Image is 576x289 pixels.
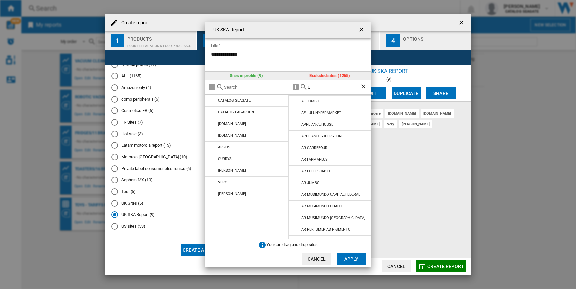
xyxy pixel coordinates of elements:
button: getI18NText('BUTTONS.CLOSE_DIALOG') [355,23,369,37]
md-dialog: {{::title}} {{::getI18NText('BUTTONS.CANCEL')}} ... [205,22,371,267]
div: CATALOG LAGARDERE [218,110,255,114]
input: Search [224,85,285,90]
md-icon: Remove all [208,83,216,91]
div: AR MUSIMUNDO [GEOGRAPHIC_DATA] [301,216,365,220]
md-icon: Add all [292,83,300,91]
div: AR JUMBO [301,181,319,185]
div: AR MUSIMUNDO CAPITAL FEDERAL [301,192,360,197]
ng-md-icon: getI18NText('BUTTONS.CLOSE_DIALOG') [358,26,366,34]
div: AR CARREFOUR [301,146,327,150]
div: [DOMAIN_NAME] [218,133,246,138]
div: [PERSON_NAME] [218,168,246,173]
div: APPLIANCE HOUSE [301,122,333,127]
button: Apply [337,253,366,265]
div: AE LULUHYPERMARKET [301,111,341,115]
div: AR PERFUMERIAS PIGMENTO [301,227,351,232]
div: AR MUSIMUNDO CHACO [301,204,342,208]
button: Cancel [302,253,331,265]
h4: UK SKA Report [210,27,244,33]
div: [DOMAIN_NAME] [218,122,246,126]
div: Excluded sites (1265) [288,72,372,80]
div: AR FULLESCABIO [301,169,330,173]
div: [PERSON_NAME] [218,192,246,196]
input: Search [308,85,360,90]
div: ARGOS [218,145,230,149]
div: CURRYS [218,157,232,161]
ng-md-icon: Clear search [360,83,368,91]
div: CATALOG SEAGATE [218,98,251,103]
span: You can drag and drop sites [266,242,318,247]
div: AR FARMAPLUS [301,157,328,162]
div: VERY [218,180,227,184]
div: APPLIANCESUPERSTORE [301,134,343,138]
div: AE JUMBO [301,99,319,103]
div: Sites in profile (9) [205,72,288,80]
